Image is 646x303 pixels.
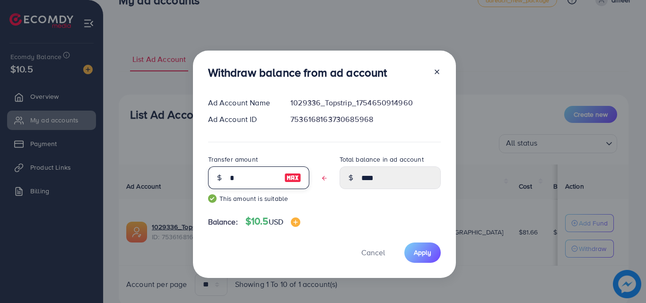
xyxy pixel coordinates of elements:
[208,216,238,227] span: Balance:
[404,242,441,263] button: Apply
[245,216,300,227] h4: $10.5
[201,114,283,125] div: Ad Account ID
[340,155,424,164] label: Total balance in ad account
[414,248,431,257] span: Apply
[208,66,387,79] h3: Withdraw balance from ad account
[208,194,309,203] small: This amount is suitable
[291,217,300,227] img: image
[208,155,258,164] label: Transfer amount
[283,114,448,125] div: 7536168163730685968
[284,172,301,183] img: image
[283,97,448,108] div: 1029336_Topstrip_1754650914960
[208,194,217,203] img: guide
[269,216,283,227] span: USD
[349,242,397,263] button: Cancel
[361,247,385,258] span: Cancel
[201,97,283,108] div: Ad Account Name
